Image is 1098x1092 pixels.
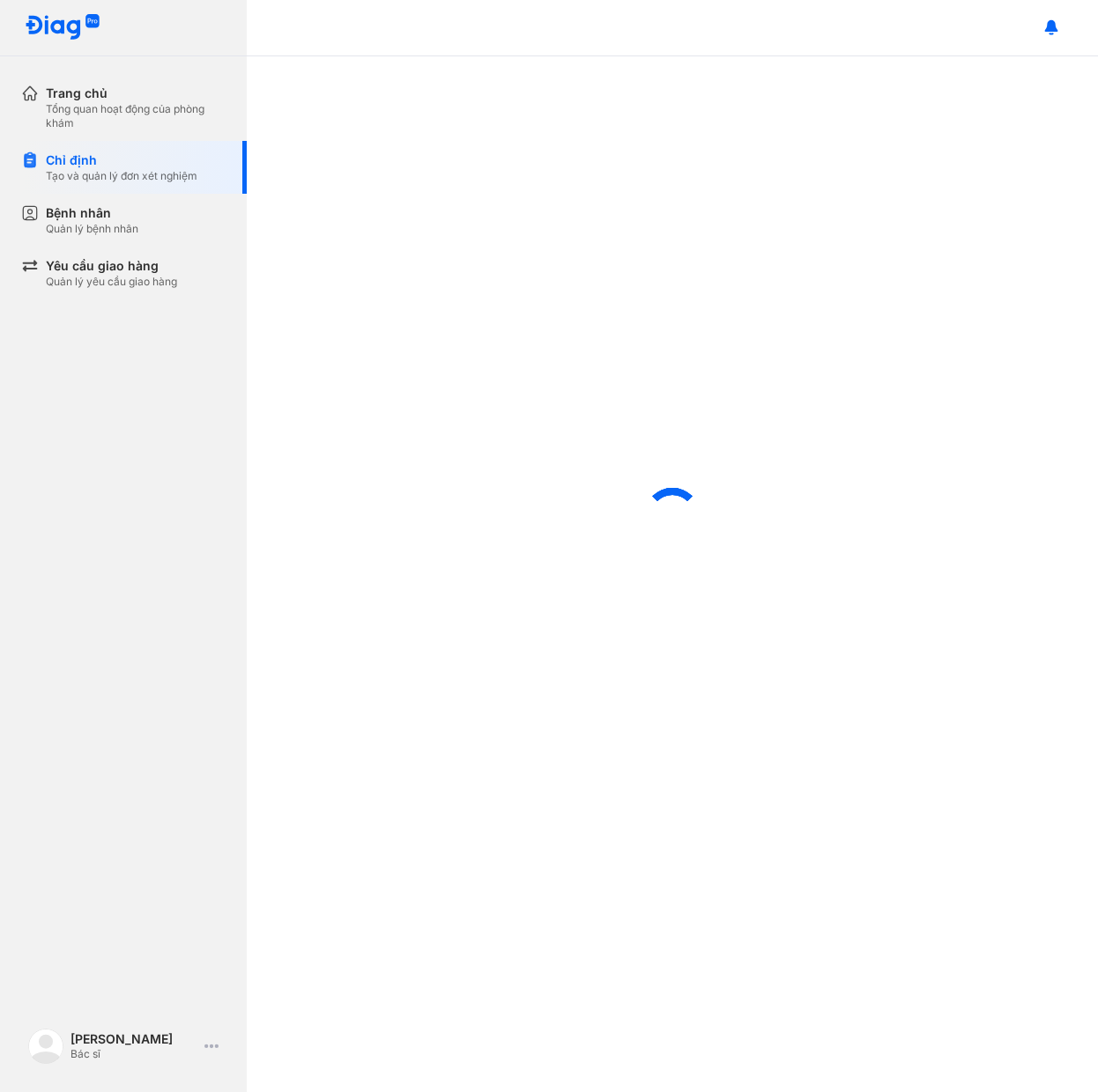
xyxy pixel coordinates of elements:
[46,204,138,222] div: Bệnh nhân
[25,14,100,41] img: logo
[46,257,177,275] div: Yêu cầu giao hàng
[46,102,226,130] div: Tổng quan hoạt động của phòng khám
[46,169,197,183] div: Tạo và quản lý đơn xét nghiệm
[46,85,226,102] div: Trang chủ
[28,1029,63,1064] img: logo
[46,151,197,169] div: Chỉ định
[46,275,177,289] div: Quản lý yêu cầu giao hàng
[46,222,138,236] div: Quản lý bệnh nhân
[70,1031,197,1047] div: [PERSON_NAME]
[70,1047,197,1061] div: Bác sĩ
